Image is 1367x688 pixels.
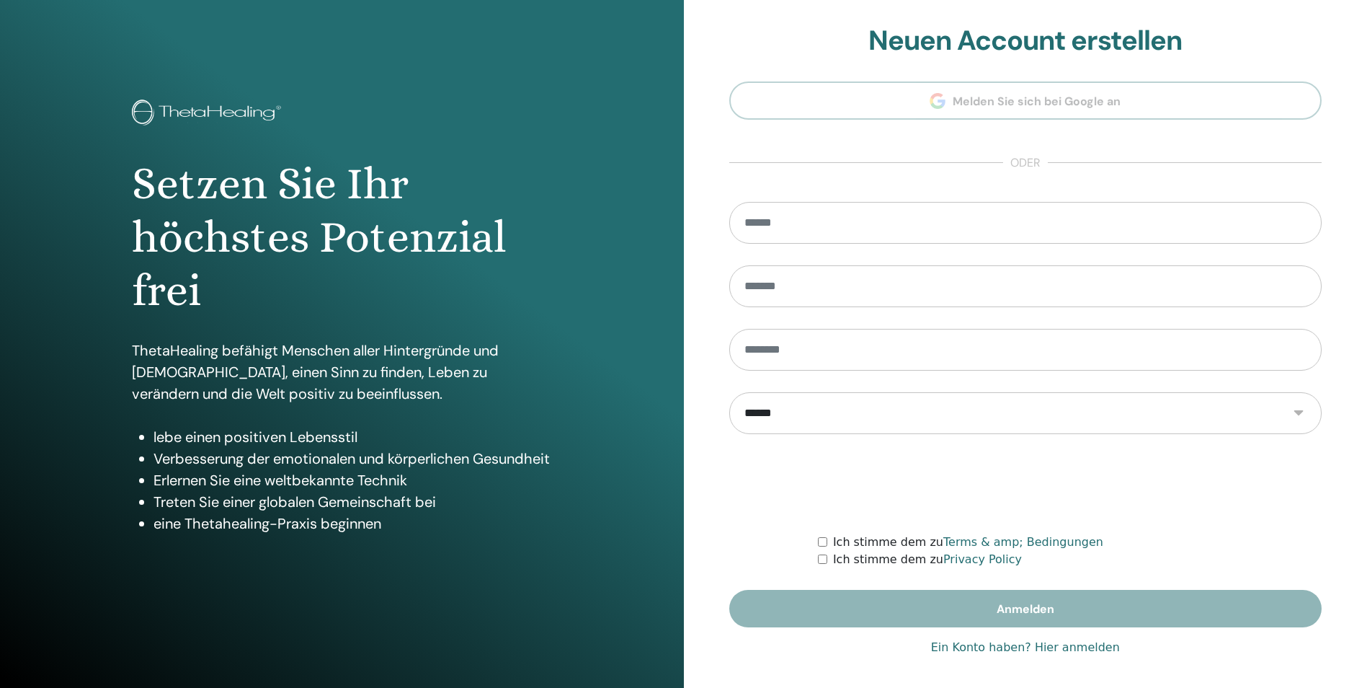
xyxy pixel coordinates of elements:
[833,534,1103,551] label: Ich stimme dem zu
[833,551,1022,568] label: Ich stimme dem zu
[153,469,551,491] li: Erlernen Sie eine weltbekannte Technik
[729,25,1322,58] h2: Neuen Account erstellen
[153,426,551,448] li: lebe einen positiven Lebensstil
[943,535,1103,549] a: Terms & amp; Bedingungen
[132,157,551,318] h1: Setzen Sie Ihr höchstes Potenzial frei
[132,340,551,405] p: ThetaHealing befähigt Menschen aller Hintergründe und [DEMOGRAPHIC_DATA], einen Sinn zu finden, L...
[153,491,551,513] li: Treten Sie einer globalen Gemeinschaft bei
[916,456,1135,512] iframe: reCAPTCHA
[943,552,1022,566] a: Privacy Policy
[1003,154,1048,172] span: oder
[153,448,551,469] li: Verbesserung der emotionalen und körperlichen Gesundheit
[153,513,551,534] li: eine Thetahealing-Praxis beginnen
[931,639,1120,656] a: Ein Konto haben? Hier anmelden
